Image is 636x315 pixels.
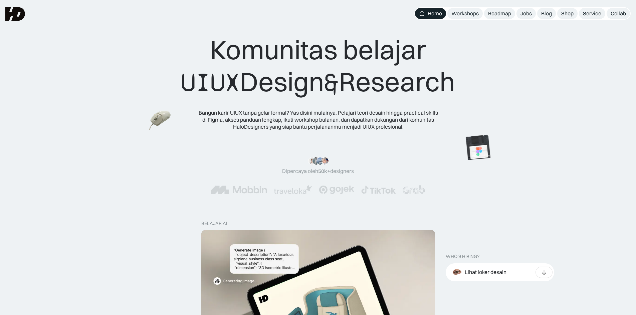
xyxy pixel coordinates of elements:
div: Komunitas belajar Design Research [181,34,455,99]
div: Jobs [520,10,532,17]
div: Lihat loker desain [465,269,506,276]
a: Collab [607,8,630,19]
div: Workshops [451,10,479,17]
a: Jobs [516,8,536,19]
div: Blog [541,10,552,17]
a: Roadmap [484,8,515,19]
div: Shop [561,10,574,17]
a: Blog [537,8,556,19]
div: Dipercaya oleh designers [282,168,354,175]
span: UIUX [181,67,240,99]
a: Shop [557,8,578,19]
span: & [324,67,339,99]
div: belajar ai [201,221,227,226]
div: Home [428,10,442,17]
a: Service [579,8,605,19]
a: Home [415,8,446,19]
span: 50k+ [318,168,330,174]
div: Bangun karir UIUX tanpa gelar formal? Yas disini mulainya. Pelajari teori desain hingga practical... [198,109,438,130]
a: Workshops [447,8,483,19]
div: Collab [611,10,626,17]
div: WHO’S HIRING? [446,254,479,259]
div: Roadmap [488,10,511,17]
div: Service [583,10,601,17]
